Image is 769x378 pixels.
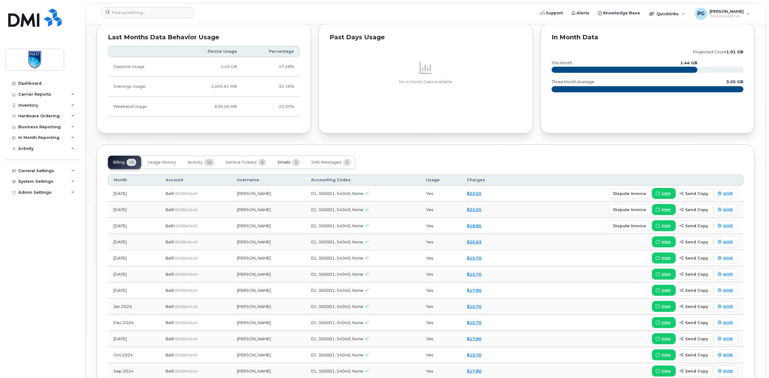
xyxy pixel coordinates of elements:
span: view [661,368,671,374]
span: 0550845440 [173,304,198,309]
a: print [714,285,738,296]
span: 01, 360001, 54040, None [311,336,363,341]
td: Yes [420,347,461,363]
th: Month [108,175,160,185]
td: Jan 2025 [108,299,160,315]
div: Paul Gillis [691,8,754,20]
a: print [714,236,738,247]
span: view [661,288,671,293]
td: Daytime Usage [108,57,178,77]
span: Activity [188,160,202,165]
span: Bell [166,207,173,212]
div: Last Months Data Behavior Usage [108,34,300,41]
a: print [714,188,738,199]
a: view [652,301,676,312]
span: Quicklinks [656,11,679,16]
td: [PERSON_NAME] [231,234,306,250]
td: [DATE] [108,331,160,347]
a: $20.63 [467,239,481,244]
span: view [661,207,671,212]
span: 01, 360001, 54040, None [311,191,363,196]
a: print [714,333,738,344]
a: $15.70 [467,320,481,325]
td: 47.48% [242,57,300,77]
td: [PERSON_NAME] [231,250,306,266]
a: view [652,220,676,231]
td: [PERSON_NAME] [231,218,306,234]
a: print [714,349,738,360]
span: SMS Messages [311,160,342,165]
span: print [723,304,733,309]
span: view [661,223,671,228]
tr: Friday from 6:00pm to Monday 8:00am [108,97,300,117]
td: Yes [420,234,461,250]
button: send copy [676,349,713,360]
a: print [714,253,738,263]
td: Yes [420,315,461,331]
a: view [652,333,676,344]
a: $15.70 [467,272,481,277]
a: view [652,366,676,376]
td: [PERSON_NAME] [231,299,306,315]
a: $23.05 [467,207,481,212]
button: send copy [676,204,713,215]
span: 01, 360001, 54040, None [311,256,363,260]
button: send copy [676,317,713,328]
td: Yes [420,266,461,282]
tspan: 1.91 GB [726,50,743,54]
span: dispute invoice [613,191,646,196]
a: view [652,253,676,263]
span: 01, 360001, 54040, None [311,239,363,244]
span: 01, 360001, 54040, None [311,288,363,293]
span: 0550845440 [173,191,198,196]
span: Bell [166,320,173,325]
span: print [723,223,733,228]
span: Bell [166,352,173,357]
button: send copy [676,366,713,376]
span: 01, 360001, 54040, None [311,320,363,325]
td: [DATE] [108,266,160,282]
span: PG [697,10,705,17]
td: [PERSON_NAME] [231,347,306,363]
td: [DATE] [108,202,160,218]
a: Support [536,7,567,19]
a: $17.80 [467,369,481,373]
button: send copy [676,236,713,247]
span: print [723,191,733,196]
th: Charges [461,175,510,185]
td: Evenings Usage [108,77,178,97]
a: $18.85 [467,223,481,228]
span: 01, 360001, 54040, None [311,207,363,212]
div: In Month Data [552,34,743,41]
th: Device Usage [178,46,242,57]
a: $17.80 [467,288,481,293]
span: send copy [685,223,708,229]
td: Dec 2024 [108,315,160,331]
span: 0550845440 [173,207,198,212]
a: $17.80 [467,336,481,341]
a: print [714,204,738,215]
a: $23.05 [467,191,481,196]
span: send copy [685,336,708,342]
a: view [652,269,676,280]
button: send copy [676,253,713,263]
td: Weekend Usage [108,97,178,117]
span: send copy [685,255,708,261]
span: 16 [204,159,214,166]
span: 0550845440 [173,337,198,341]
span: [PERSON_NAME] [710,9,744,14]
div: Quicklinks [645,8,689,20]
div: Past Days Usage [330,34,521,41]
td: [PERSON_NAME] [231,202,306,218]
span: print [723,255,733,261]
td: 32.16% [242,77,300,97]
td: Oct 2024 [108,347,160,363]
text: three month average [551,79,594,84]
button: dispute invoice [608,220,651,231]
span: print [723,336,733,341]
td: 1,005.61 MB [178,77,242,97]
td: Yes [420,299,461,315]
span: Bell [166,288,173,293]
td: 636.26 MB [178,97,242,117]
span: send copy [685,368,708,374]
